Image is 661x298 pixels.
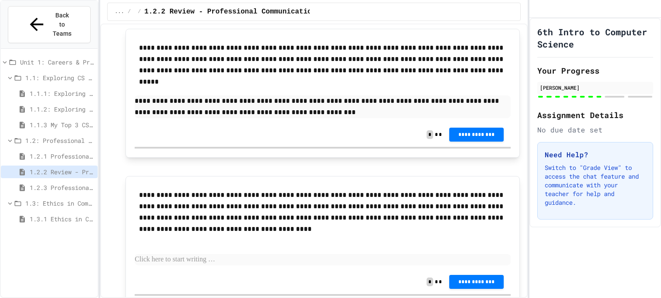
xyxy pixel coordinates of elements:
[540,84,651,91] div: [PERSON_NAME]
[128,8,131,15] span: /
[30,214,94,223] span: 1.3.1 Ethics in Computer Science
[30,89,94,98] span: 1.1.1: Exploring CS Careers
[20,58,94,67] span: Unit 1: Careers & Professionalism
[537,125,653,135] div: No due date set
[545,149,646,160] h3: Need Help?
[537,64,653,77] h2: Your Progress
[52,11,72,38] span: Back to Teams
[537,26,653,50] h1: 6th Intro to Computer Science
[115,8,124,15] span: ...
[30,105,94,114] span: 1.1.2: Exploring CS Careers - Review
[30,167,94,176] span: 1.2.2 Review - Professional Communication
[30,152,94,161] span: 1.2.1 Professional Communication
[545,163,646,207] p: Switch to "Grade View" to access the chat feature and communicate with your teacher for help and ...
[30,183,94,192] span: 1.2.3 Professional Communication Challenge
[25,73,94,82] span: 1.1: Exploring CS Careers
[144,7,316,17] span: 1.2.2 Review - Professional Communication
[30,120,94,129] span: 1.1.3 My Top 3 CS Careers!
[8,6,91,43] button: Back to Teams
[537,109,653,121] h2: Assignment Details
[25,136,94,145] span: 1.2: Professional Communication
[25,199,94,208] span: 1.3: Ethics in Computing
[138,8,141,15] span: /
